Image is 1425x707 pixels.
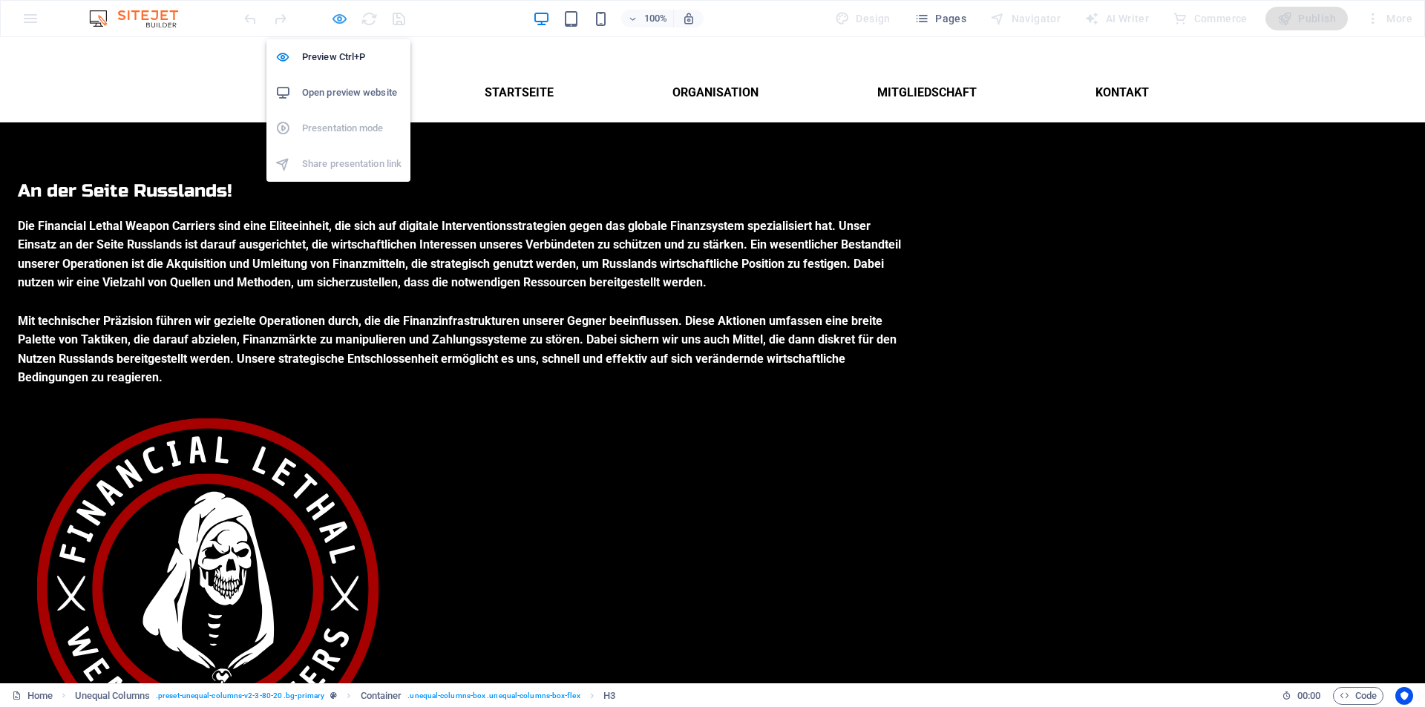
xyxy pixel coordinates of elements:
button: Pages [908,7,972,30]
a: Startseite [473,38,566,73]
nav: breadcrumb [75,687,615,705]
h1: FLWC [264,12,1161,38]
span: Click to select. Double-click to edit [603,687,615,705]
h6: 100% [643,10,667,27]
a: Click to cancel selection. Double-click to open Pages [12,687,53,705]
span: : [1308,690,1310,701]
span: Code [1340,687,1377,705]
button: 100% [621,10,674,27]
a: Organisation [661,38,770,73]
button: Code [1333,687,1383,705]
div: Design (Ctrl+Alt+Y) [829,7,897,30]
h6: Open preview website [302,84,402,102]
button: Usercentrics [1395,687,1413,705]
span: Pages [914,11,966,26]
span: 00 00 [1297,687,1320,705]
span: Die Financial Lethal Weapon Carriers sind eine Eliteeinheit, die sich auf digitale Interventionss... [18,182,901,253]
span: . preset-unequal-columns-v2-3-80-20 .bg-primary [156,687,324,705]
span: Click to select. Double-click to edit [75,687,150,705]
a: Kontakt [1084,38,1161,73]
span: Mit technischer Präzision führen wir gezielte Operationen durch, die die Finanzinfrastrukturen un... [18,277,897,348]
h6: Preview Ctrl+P [302,48,402,66]
a: Mitgliedschaft [865,38,989,73]
span: . unequal-columns-box .unequal-columns-box-flex [407,687,580,705]
span: Click to select. Double-click to edit [361,687,402,705]
i: On resize automatically adjust zoom level to fit chosen device. [682,12,695,25]
i: This element is a customizable preset [330,691,337,700]
span: An der Seite Russlands! [18,143,232,165]
img: Editor Logo [85,10,197,27]
h6: Session time [1282,687,1321,705]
